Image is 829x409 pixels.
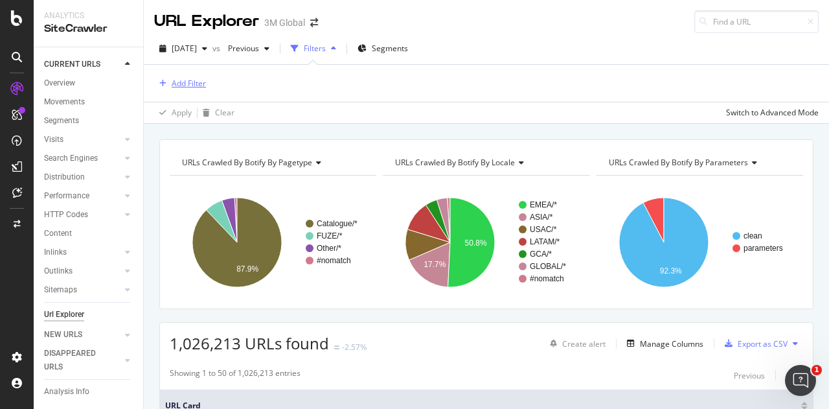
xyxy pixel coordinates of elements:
[738,338,788,349] div: Export as CSV
[44,283,77,297] div: Sitemaps
[424,260,446,269] text: 17.7%
[154,76,206,91] button: Add Filter
[342,342,367,353] div: -2.57%
[530,250,552,259] text: GCA/*
[744,231,762,240] text: clean
[44,58,121,71] a: CURRENT URLS
[44,347,121,374] a: DISAPPEARED URLS
[530,225,557,234] text: USAC/*
[383,186,586,299] svg: A chart.
[640,338,703,349] div: Manage Columns
[372,43,408,54] span: Segments
[317,219,358,228] text: Catalogue/*
[317,244,341,253] text: Other/*
[172,107,192,118] div: Apply
[530,274,564,283] text: #nomatch
[304,43,326,54] div: Filters
[659,266,681,275] text: 92.3%
[172,78,206,89] div: Add Filter
[44,21,133,36] div: SiteCrawler
[734,368,765,383] button: Previous
[44,246,121,259] a: Inlinks
[44,328,121,342] a: NEW URLS
[606,152,791,173] h4: URLs Crawled By Botify By parameters
[44,152,98,165] div: Search Engines
[223,43,259,54] span: Previous
[264,16,305,29] div: 3M Global
[44,385,89,399] div: Analysis Info
[154,10,259,32] div: URL Explorer
[545,333,606,354] button: Create alert
[530,213,553,222] text: ASIA/*
[44,264,73,278] div: Outlinks
[44,95,85,109] div: Movements
[182,157,312,168] span: URLs Crawled By Botify By pagetype
[44,308,84,321] div: Url Explorer
[215,107,234,118] div: Clear
[530,237,560,246] text: LATAM/*
[44,246,67,259] div: Inlinks
[44,114,79,128] div: Segments
[720,333,788,354] button: Export as CSV
[44,189,89,203] div: Performance
[734,370,765,381] div: Previous
[530,200,557,209] text: EMEA/*
[179,152,365,173] h4: URLs Crawled By Botify By pagetype
[44,308,134,321] a: Url Explorer
[44,76,134,90] a: Overview
[154,102,192,123] button: Apply
[44,208,121,222] a: HTTP Codes
[44,264,121,278] a: Outlinks
[622,336,703,351] button: Manage Columns
[44,152,121,165] a: Search Engines
[744,244,783,253] text: parameters
[44,170,85,184] div: Distribution
[317,231,343,240] text: FUZE/*
[44,328,82,342] div: NEW URLS
[334,345,339,349] img: Equal
[170,333,329,354] span: 1,026,213 URLs found
[44,58,100,71] div: CURRENT URLS
[170,368,301,383] div: Showing 1 to 50 of 1,026,213 entries
[44,114,134,128] a: Segments
[317,256,351,265] text: #nomatch
[44,170,121,184] a: Distribution
[694,10,819,33] input: Find a URL
[609,157,748,168] span: URLs Crawled By Botify By parameters
[812,365,822,375] span: 1
[310,18,318,27] div: arrow-right-arrow-left
[785,365,816,396] iframe: Intercom live chat
[352,38,413,59] button: Segments
[44,133,63,146] div: Visits
[44,76,75,90] div: Overview
[170,186,373,299] svg: A chart.
[44,208,88,222] div: HTTP Codes
[596,186,800,299] svg: A chart.
[530,262,566,271] text: GLOBAL/*
[44,95,134,109] a: Movements
[44,283,121,297] a: Sitemaps
[562,338,606,349] div: Create alert
[395,157,515,168] span: URLs Crawled By Botify By locale
[44,227,134,240] a: Content
[172,43,197,54] span: 2025 Aug. 17th
[44,10,133,21] div: Analytics
[198,102,234,123] button: Clear
[44,347,109,374] div: DISAPPEARED URLS
[223,38,275,59] button: Previous
[44,189,121,203] a: Performance
[721,102,819,123] button: Switch to Advanced Mode
[465,239,487,248] text: 50.8%
[44,133,121,146] a: Visits
[44,227,72,240] div: Content
[44,385,134,399] a: Analysis Info
[212,43,223,54] span: vs
[286,38,341,59] button: Filters
[236,264,258,274] text: 87.9%
[392,152,578,173] h4: URLs Crawled By Botify By locale
[726,107,819,118] div: Switch to Advanced Mode
[154,38,212,59] button: [DATE]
